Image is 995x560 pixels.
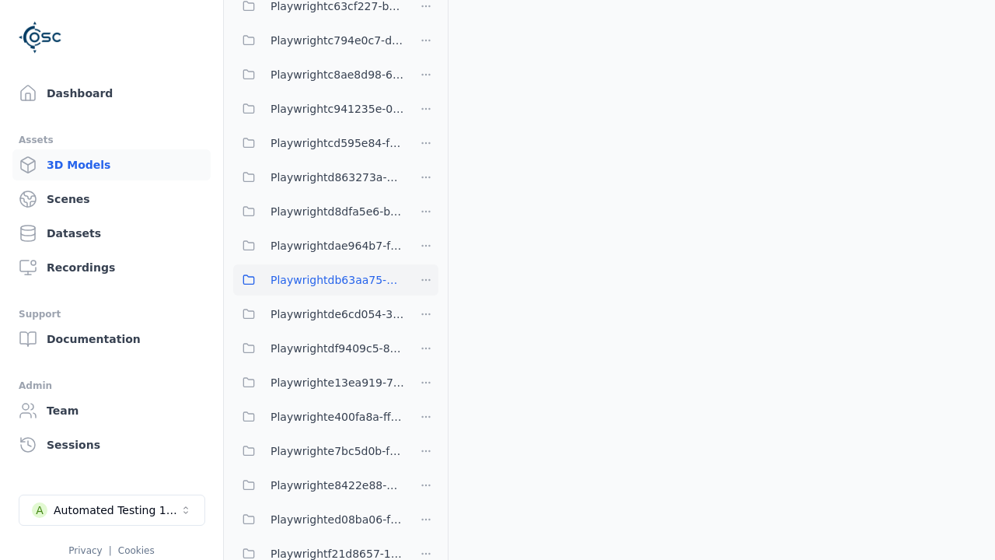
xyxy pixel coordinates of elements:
[233,196,404,227] button: Playwrightd8dfa5e6-b611-4242-9d59-32339ba7cd68
[118,545,155,556] a: Cookies
[12,218,211,249] a: Datasets
[271,305,404,324] span: Playwrightde6cd054-3529-4dff-b662-7b152dabda49
[271,202,404,221] span: Playwrightd8dfa5e6-b611-4242-9d59-32339ba7cd68
[271,373,404,392] span: Playwrighte13ea919-7ee8-4cee-8fb5-a83bfbd03e0f
[271,168,404,187] span: Playwrightd863273a-7ded-4318-b491-9b2dc687079a
[233,93,404,124] button: Playwrightc941235e-0b6c-43b1-9b5f-438aa732d279
[12,429,211,460] a: Sessions
[233,504,404,535] button: Playwrighted08ba06-f6ab-4918-b6e7-fc621a953ca3
[271,65,404,84] span: Playwrightc8ae8d98-66a1-4f51-a16b-cc5bb906ed12
[233,128,404,159] button: Playwrightcd595e84-fa3d-401f-8bbd-9cb733ee445b
[233,25,404,56] button: Playwrightc794e0c7-dd10-46bb-81d2-2c187eb9c096
[271,408,404,426] span: Playwrighte400fa8a-ff96-4c21-9919-5d8b496fb463
[271,339,404,358] span: Playwrightdf9409c5-8399-4e50-9d61-7cef45db2873
[271,236,404,255] span: Playwrightdae964b7-f702-4c95-9b86-ceecc4d6fe0c
[233,401,404,432] button: Playwrighte400fa8a-ff96-4c21-9919-5d8b496fb463
[19,495,205,526] button: Select a workspace
[271,442,404,460] span: Playwrighte7bc5d0b-f05c-428e-acb9-376080a3e236
[19,131,204,149] div: Assets
[271,476,404,495] span: Playwrighte8422e88-2349-4793-b896-6f30af02ec20
[19,376,204,395] div: Admin
[233,264,404,296] button: Playwrightdb63aa75-3d52-4a5d-ab96-a569bbf739b8
[271,100,404,118] span: Playwrightc941235e-0b6c-43b1-9b5f-438aa732d279
[12,252,211,283] a: Recordings
[12,324,211,355] a: Documentation
[271,510,404,529] span: Playwrighted08ba06-f6ab-4918-b6e7-fc621a953ca3
[54,502,180,518] div: Automated Testing 1 - Playwright
[233,470,404,501] button: Playwrighte8422e88-2349-4793-b896-6f30af02ec20
[233,367,404,398] button: Playwrighte13ea919-7ee8-4cee-8fb5-a83bfbd03e0f
[32,502,47,518] div: A
[271,134,404,152] span: Playwrightcd595e84-fa3d-401f-8bbd-9cb733ee445b
[233,333,404,364] button: Playwrightdf9409c5-8399-4e50-9d61-7cef45db2873
[68,545,102,556] a: Privacy
[109,545,112,556] span: |
[233,59,404,90] button: Playwrightc8ae8d98-66a1-4f51-a16b-cc5bb906ed12
[233,436,404,467] button: Playwrighte7bc5d0b-f05c-428e-acb9-376080a3e236
[12,78,211,109] a: Dashboard
[233,162,404,193] button: Playwrightd863273a-7ded-4318-b491-9b2dc687079a
[12,149,211,180] a: 3D Models
[271,31,404,50] span: Playwrightc794e0c7-dd10-46bb-81d2-2c187eb9c096
[19,16,62,59] img: Logo
[233,299,404,330] button: Playwrightde6cd054-3529-4dff-b662-7b152dabda49
[233,230,404,261] button: Playwrightdae964b7-f702-4c95-9b86-ceecc4d6fe0c
[19,305,204,324] div: Support
[12,184,211,215] a: Scenes
[12,395,211,426] a: Team
[271,271,404,289] span: Playwrightdb63aa75-3d52-4a5d-ab96-a569bbf739b8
